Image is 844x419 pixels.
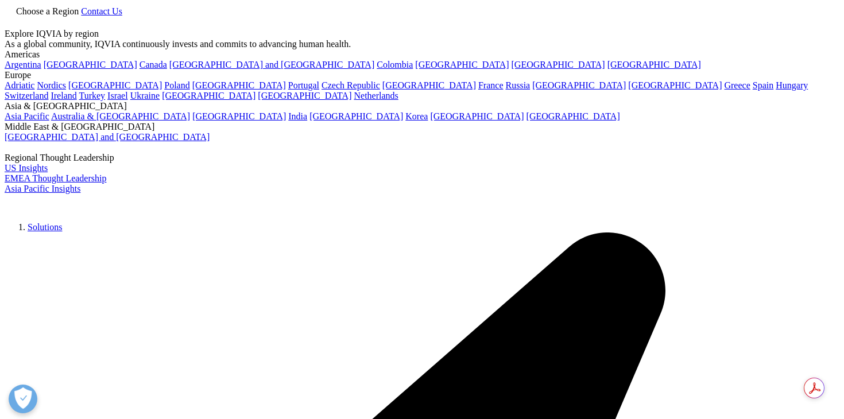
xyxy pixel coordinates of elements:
a: Solutions [28,222,62,232]
a: EMEA Thought Leadership [5,173,106,183]
div: Explore IQVIA by region [5,29,839,39]
a: [GEOGRAPHIC_DATA] [309,111,403,121]
a: India [288,111,307,121]
a: [GEOGRAPHIC_DATA] [628,80,722,90]
a: Colombia [377,60,413,69]
a: Australia & [GEOGRAPHIC_DATA] [51,111,190,121]
div: Asia & [GEOGRAPHIC_DATA] [5,101,839,111]
a: Switzerland [5,91,48,100]
a: Czech Republic [322,80,380,90]
div: Americas [5,49,839,60]
a: [GEOGRAPHIC_DATA] [415,60,509,69]
a: [GEOGRAPHIC_DATA] [162,91,255,100]
a: Nordics [37,80,66,90]
a: Contact Us [81,6,122,16]
a: Poland [164,80,189,90]
a: Hungary [776,80,808,90]
a: Israel [107,91,128,100]
a: [GEOGRAPHIC_DATA] [532,80,626,90]
a: [GEOGRAPHIC_DATA] [526,111,620,121]
a: Greece [724,80,750,90]
a: [GEOGRAPHIC_DATA] [68,80,162,90]
a: [GEOGRAPHIC_DATA] [512,60,605,69]
a: [GEOGRAPHIC_DATA] [382,80,476,90]
a: Netherlands [354,91,398,100]
a: Canada [140,60,167,69]
a: Ukraine [130,91,160,100]
a: Russia [506,80,531,90]
a: [GEOGRAPHIC_DATA] and [GEOGRAPHIC_DATA] [5,132,210,142]
a: Ireland [51,91,76,100]
button: Open Preferences [9,385,37,413]
a: [GEOGRAPHIC_DATA] [258,91,351,100]
a: Adriatic [5,80,34,90]
span: Choose a Region [16,6,79,16]
a: [GEOGRAPHIC_DATA] [192,111,286,121]
div: Middle East & [GEOGRAPHIC_DATA] [5,122,839,132]
a: France [478,80,504,90]
a: Asia Pacific Insights [5,184,80,193]
a: Spain [753,80,773,90]
a: Portugal [288,80,319,90]
a: [GEOGRAPHIC_DATA] [44,60,137,69]
a: [GEOGRAPHIC_DATA] [607,60,701,69]
a: [GEOGRAPHIC_DATA] [430,111,524,121]
img: IQVIA Healthcare Information Technology and Pharma Clinical Research Company [5,194,96,211]
a: Argentina [5,60,41,69]
a: [GEOGRAPHIC_DATA] and [GEOGRAPHIC_DATA] [169,60,374,69]
a: Turkey [79,91,105,100]
a: Asia Pacific [5,111,49,121]
a: [GEOGRAPHIC_DATA] [192,80,286,90]
div: As a global community, IQVIA continuously invests and commits to advancing human health. [5,39,839,49]
div: Regional Thought Leadership [5,153,839,163]
a: Korea [405,111,428,121]
a: US Insights [5,163,48,173]
div: Europe [5,70,839,80]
